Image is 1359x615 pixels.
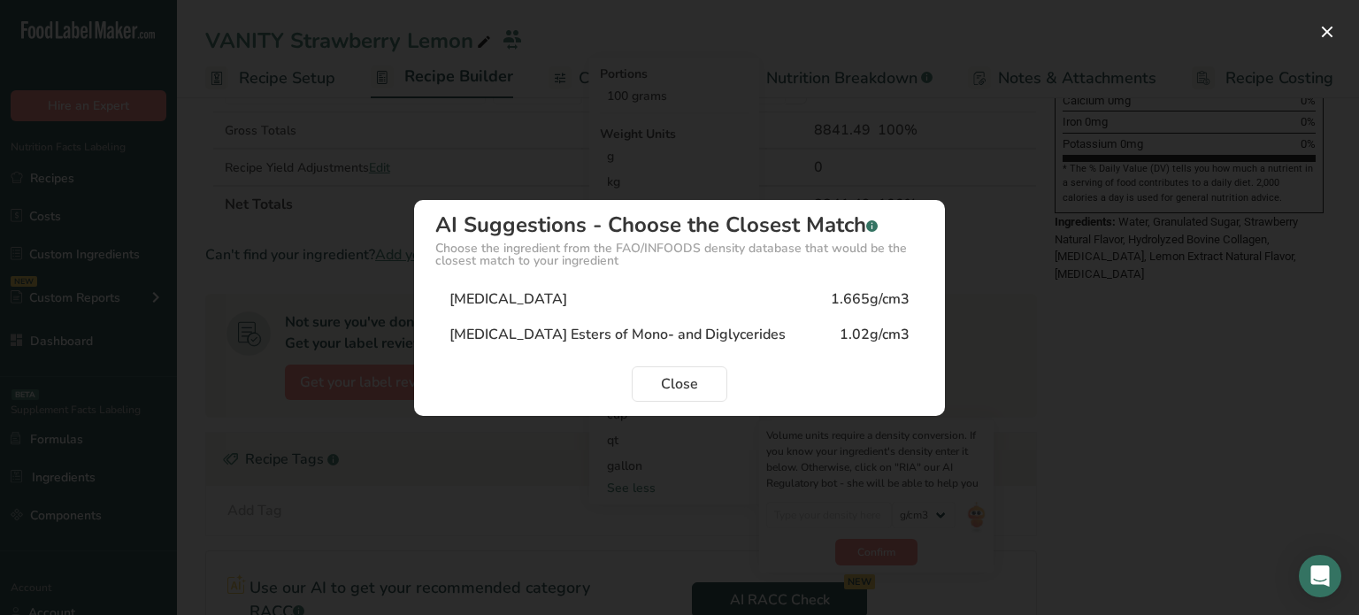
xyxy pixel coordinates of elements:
span: Close [661,373,698,395]
button: Close [632,366,727,402]
div: Choose the ingredient from the FAO/INFOODS density database that would be the closest match to yo... [435,242,924,267]
div: 1.02g/cm3 [840,324,910,345]
div: AI Suggestions - Choose the Closest Match [435,214,924,235]
div: [MEDICAL_DATA] [449,288,567,310]
div: 1.665g/cm3 [831,288,910,310]
div: Open Intercom Messenger [1299,555,1341,597]
div: [MEDICAL_DATA] Esters of Mono- and Diglycerides [449,324,786,345]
